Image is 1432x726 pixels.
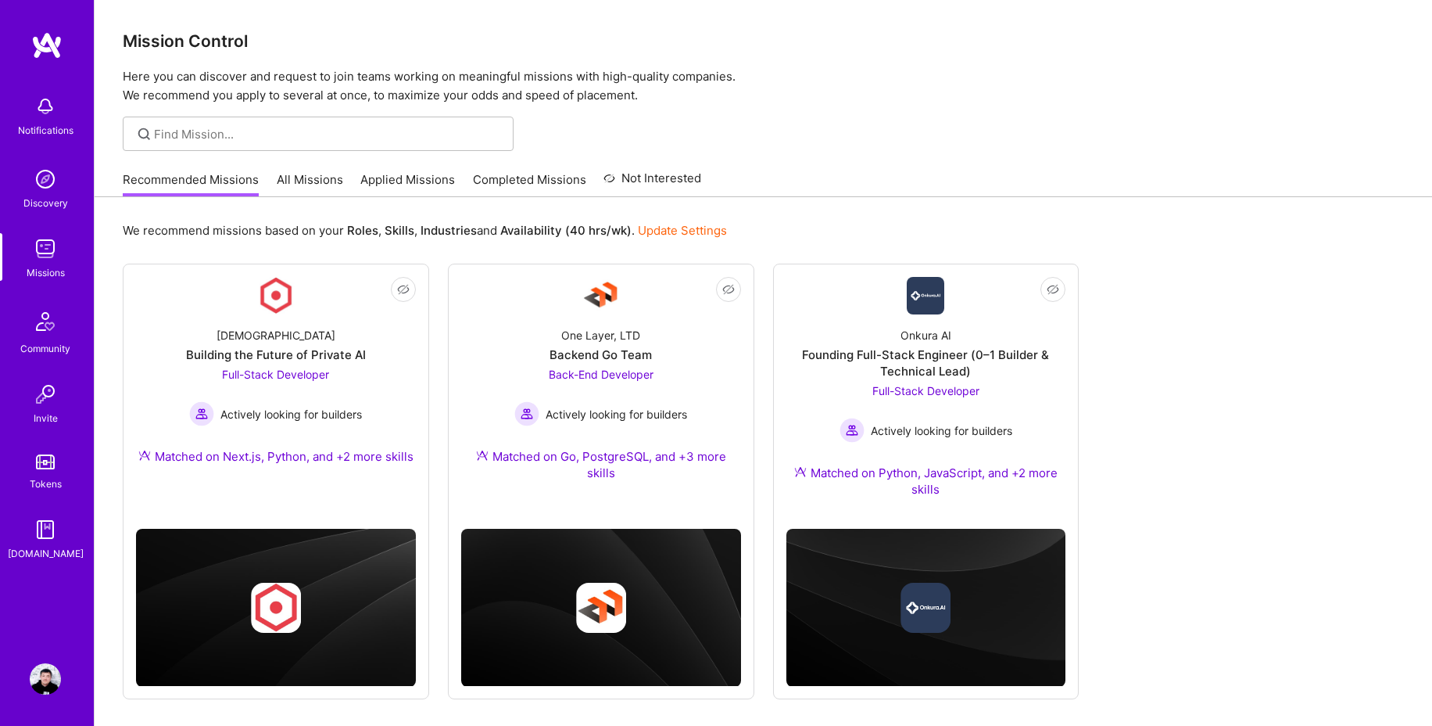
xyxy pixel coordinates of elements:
[473,171,586,197] a: Completed Missions
[347,223,378,238] b: Roles
[786,529,1066,687] img: cover
[36,455,55,469] img: tokens
[30,91,61,122] img: bell
[123,222,727,239] p: We recommend missions based on your , , and .
[794,465,807,478] img: Ateam Purple Icon
[30,476,62,492] div: Tokens
[18,122,73,138] div: Notifications
[8,545,84,562] div: [DOMAIN_NAME]
[561,327,640,343] div: One Layer, LTD
[550,347,652,363] div: Backend Go Team
[34,410,58,426] div: Invite
[189,401,214,426] img: Actively looking for builders
[907,277,944,314] img: Company Logo
[582,277,620,314] img: Company Logo
[23,195,68,211] div: Discovery
[154,126,502,142] input: Find Mission...
[30,663,61,695] img: User Avatar
[840,418,865,443] img: Actively looking for builders
[385,223,414,238] b: Skills
[26,663,65,695] a: User Avatar
[135,125,153,143] i: icon SearchGrey
[360,171,455,197] a: Applied Missions
[30,514,61,545] img: guide book
[461,448,741,481] div: Matched on Go, PostgreSQL, and +3 more skills
[277,171,343,197] a: All Missions
[500,223,632,238] b: Availability (40 hrs/wk)
[123,171,259,197] a: Recommended Missions
[217,327,335,343] div: [DEMOGRAPHIC_DATA]
[603,169,701,197] a: Not Interested
[138,448,413,465] div: Matched on Next.js, Python, and +2 more skills
[421,223,477,238] b: Industries
[872,384,979,397] span: Full-Stack Developer
[900,327,951,343] div: Onkura AI
[123,31,1404,51] h3: Mission Control
[138,449,151,462] img: Ateam Purple Icon
[871,422,1012,439] span: Actively looking for builders
[786,465,1066,498] div: Matched on Python, JavaScript, and +2 more skills
[397,283,410,296] i: icon EyeClosed
[30,164,61,195] img: discovery
[251,583,301,633] img: Company logo
[222,368,329,381] span: Full-Stack Developer
[900,583,950,633] img: Company logo
[257,277,295,314] img: Company Logo
[638,223,727,238] a: Update Settings
[186,347,366,363] div: Building the Future of Private AI
[461,529,741,687] img: cover
[136,529,416,687] img: cover
[461,277,741,500] a: Company LogoOne Layer, LTDBackend Go TeamBack-End Developer Actively looking for buildersActively...
[576,583,626,633] img: Company logo
[20,340,70,357] div: Community
[1047,283,1059,296] i: icon EyeClosed
[30,379,61,410] img: Invite
[476,449,489,462] img: Ateam Purple Icon
[27,303,64,340] img: Community
[786,347,1066,379] div: Founding Full-Stack Engineer (0–1 Builder & Technical Lead)
[220,406,362,422] span: Actively looking for builders
[123,67,1404,105] p: Here you can discover and request to join teams working on meaningful missions with high-quality ...
[136,277,416,483] a: Company Logo[DEMOGRAPHIC_DATA]Building the Future of Private AIFull-Stack Developer Actively look...
[786,277,1066,516] a: Company LogoOnkura AIFounding Full-Stack Engineer (0–1 Builder & Technical Lead)Full-Stack Develo...
[722,283,735,296] i: icon EyeClosed
[514,401,539,426] img: Actively looking for builders
[31,31,63,59] img: logo
[549,368,653,381] span: Back-End Developer
[30,233,61,264] img: teamwork
[27,264,65,281] div: Missions
[546,406,687,422] span: Actively looking for builders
